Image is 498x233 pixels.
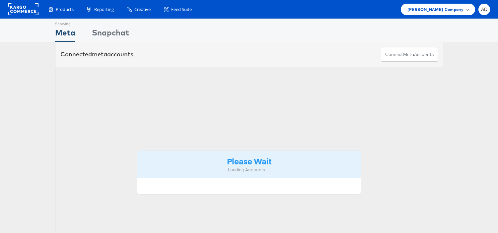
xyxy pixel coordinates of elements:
div: Showing [55,19,75,27]
span: Feed Suite [171,6,192,13]
div: Meta [55,27,75,42]
span: Products [56,6,74,13]
div: Snapchat [92,27,129,42]
span: meta [92,50,107,58]
span: Reporting [94,6,114,13]
strong: Please Wait [227,155,271,166]
div: Loading Accounts .... [142,167,356,173]
button: ConnectmetaAccounts [381,47,438,62]
span: [PERSON_NAME] Company [407,6,463,13]
span: meta [403,51,414,58]
span: AD [481,7,488,12]
span: Creative [134,6,151,13]
div: Connected accounts [60,50,133,59]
